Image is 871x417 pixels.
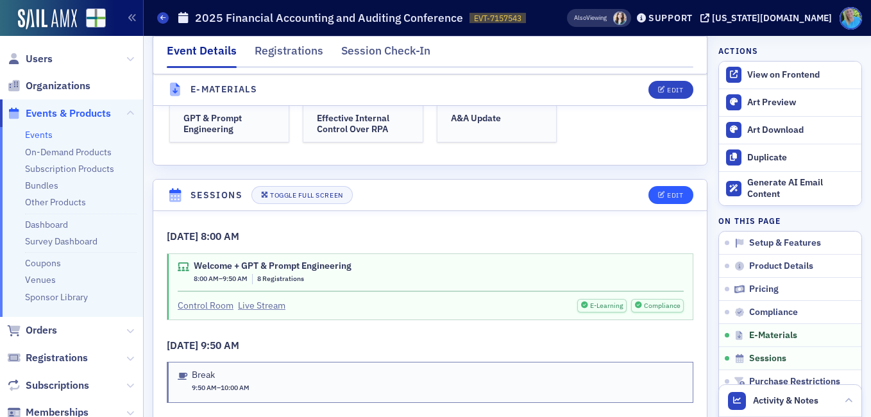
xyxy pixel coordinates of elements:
a: Users [7,52,53,66]
a: Organizations [7,79,90,93]
span: EVT-7157543 [474,13,521,24]
button: Duplicate [719,144,861,171]
span: Pricing [749,284,779,295]
button: [US_STATE][DOMAIN_NAME] [700,13,836,22]
span: Setup & Features [749,237,821,249]
a: Effective Internal Control Over RPA [303,105,423,142]
time: 10:00 AM [221,383,249,392]
div: Support [648,12,693,24]
span: Sarah Lowery [613,12,627,25]
div: Duplicate [747,152,855,164]
span: [DATE] [167,230,201,243]
a: Subscription Products [25,163,114,174]
span: Users [26,52,53,66]
button: Toggle Full Screen [251,186,353,204]
a: Other Products [25,196,86,208]
div: Art Download [747,124,855,136]
a: Orders [7,323,57,337]
div: Toggle Full Screen [270,192,342,199]
span: Events & Products [26,106,111,121]
div: View on Frontend [747,69,855,81]
time: 9:50 AM [192,383,217,392]
a: A&A Update [437,105,557,142]
span: 8:00 AM [201,230,239,243]
div: Registrations [255,42,323,66]
span: Sessions [749,353,786,364]
span: [DATE] [167,339,201,352]
div: [US_STATE][DOMAIN_NAME] [712,12,832,24]
h4: E-Materials [190,83,257,96]
h3: A&A Update [451,113,543,124]
time: 9:50 AM [223,274,248,283]
a: Events & Products [7,106,111,121]
h4: Actions [718,45,758,56]
a: Bundles [25,180,58,191]
span: Subscriptions [26,379,89,393]
div: Event Details [167,42,237,68]
span: Profile [840,7,862,30]
span: Compliance [749,307,798,318]
span: E-Materials [749,330,797,341]
h3: Effective Internal Control Over RPA [317,113,409,135]
a: Coupons [25,257,61,269]
div: Break [192,370,249,381]
h3: GPT & Prompt Engineering [183,113,276,135]
div: Edit [667,192,683,199]
a: Subscriptions [7,379,89,393]
span: – [194,274,248,284]
span: Organizations [26,79,90,93]
a: Survey Dashboard [25,235,97,247]
div: Generate AI Email Content [747,177,855,200]
span: 9:50 AM [201,339,239,352]
span: E-Learning [589,301,624,311]
span: 8 Registrations [257,274,304,283]
time: 8:00 AM [194,274,219,283]
a: On-Demand Products [25,146,112,158]
h4: On this page [718,215,862,226]
button: Edit [648,186,693,204]
a: Venues [25,274,56,285]
span: Product Details [749,260,813,272]
h1: 2025 Financial Accounting and Auditing Conference [195,10,463,26]
img: SailAMX [86,8,106,28]
a: Registrations [7,351,88,365]
a: Art Preview [719,89,861,116]
a: Events [25,129,53,140]
img: SailAMX [18,9,77,30]
a: GPT & Prompt Engineering [169,105,290,142]
div: Art Preview [747,97,855,108]
a: Control Room [178,299,233,312]
div: Session Check-In [341,42,430,66]
span: Activity & Notes [753,394,818,407]
button: Edit [648,81,693,99]
a: Live Stream [238,299,285,312]
span: Registrations [26,351,88,365]
span: – [192,383,249,393]
span: Viewing [574,13,607,22]
a: Art Download [719,116,861,144]
h4: Sessions [190,189,242,202]
a: Sponsor Library [25,291,88,303]
button: Generate AI Email Content [719,171,861,206]
a: View Homepage [77,8,106,30]
a: Dashboard [25,219,68,230]
div: Edit [667,87,683,94]
div: Also [574,13,586,22]
span: Purchase Restrictions [749,376,840,387]
div: Welcome + GPT & Prompt Engineering [194,260,351,272]
span: Compliance [643,301,681,311]
span: Orders [26,323,57,337]
a: View on Frontend [719,62,861,89]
